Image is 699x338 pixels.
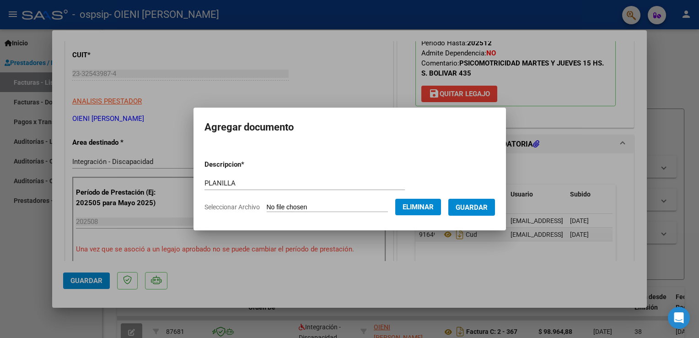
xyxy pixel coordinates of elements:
[668,307,690,329] div: Open Intercom Messenger
[204,119,495,136] h2: Agregar documento
[448,199,495,216] button: Guardar
[204,159,292,170] p: Descripcion
[395,199,441,215] button: Eliminar
[403,203,434,211] span: Eliminar
[204,203,260,211] span: Seleccionar Archivo
[456,203,488,212] span: Guardar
